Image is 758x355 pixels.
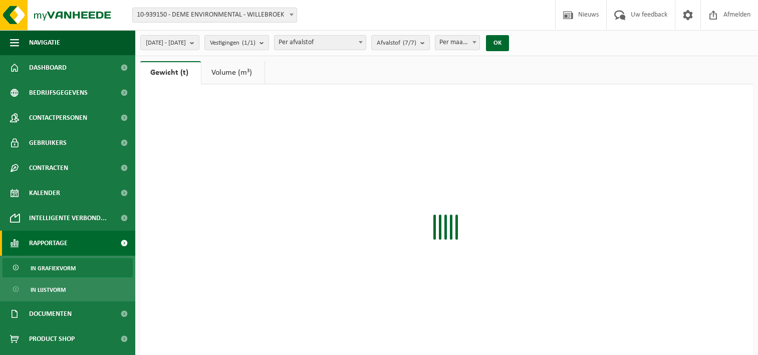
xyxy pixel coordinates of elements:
[29,181,60,206] span: Kalender
[29,80,88,105] span: Bedrijfsgegevens
[371,35,430,50] button: Afvalstof(7/7)
[377,36,416,51] span: Afvalstof
[140,61,201,84] a: Gewicht (t)
[29,55,67,80] span: Dashboard
[274,35,366,50] span: Per afvalstof
[3,280,133,299] a: In lijstvorm
[242,40,256,46] count: (1/1)
[3,258,133,277] a: In grafiekvorm
[29,231,68,256] span: Rapportage
[133,8,297,22] span: 10-939150 - DEME ENVIRONMENTAL - WILLEBROEK
[210,36,256,51] span: Vestigingen
[435,35,480,50] span: Per maand
[435,36,480,50] span: Per maand
[146,36,186,51] span: [DATE] - [DATE]
[29,155,68,181] span: Contracten
[29,30,60,55] span: Navigatie
[403,40,416,46] count: (7/7)
[201,61,265,84] a: Volume (m³)
[486,35,509,51] button: OK
[132,8,297,23] span: 10-939150 - DEME ENVIRONMENTAL - WILLEBROEK
[31,280,66,299] span: In lijstvorm
[29,301,72,326] span: Documenten
[275,36,366,50] span: Per afvalstof
[29,326,75,351] span: Product Shop
[31,259,76,278] span: In grafiekvorm
[29,105,87,130] span: Contactpersonen
[204,35,269,50] button: Vestigingen(1/1)
[29,130,67,155] span: Gebruikers
[140,35,199,50] button: [DATE] - [DATE]
[29,206,107,231] span: Intelligente verbond...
